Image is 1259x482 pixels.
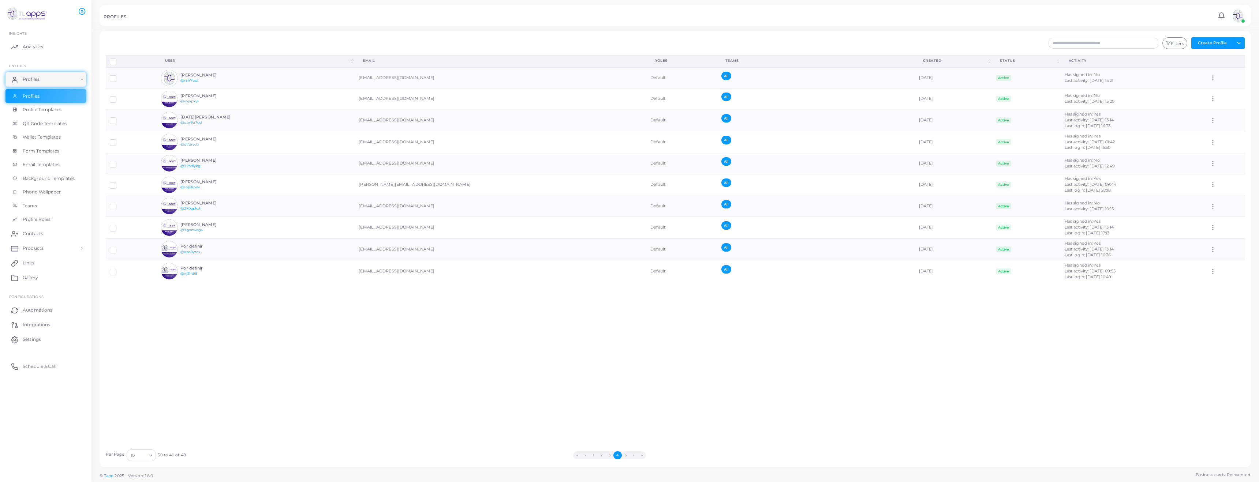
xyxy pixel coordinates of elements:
td: Default [646,109,717,131]
img: avatar [161,91,178,107]
img: avatar [161,112,178,128]
h6: [PERSON_NAME] [180,201,234,206]
span: Version: 1.8.0 [128,473,153,478]
span: Email Templates [23,161,60,168]
button: Go to page 5 [622,451,630,459]
button: Go to first page [573,451,581,459]
span: 30 to 40 of 48 [158,452,186,458]
td: [EMAIL_ADDRESS][DOMAIN_NAME] [355,260,646,282]
span: Active [996,96,1011,102]
img: avatar [161,134,178,150]
span: Last activity: [DATE] 09:55 [1065,268,1116,274]
button: Go to page 4 [613,451,621,459]
td: Default [646,67,717,89]
img: avatar [1230,8,1245,23]
span: Last activity: [DATE] 15:21 [1065,78,1113,83]
span: Gallery [23,274,38,281]
span: Last login: [DATE] 10:49 [1065,274,1112,279]
h5: PROFILES [104,14,126,19]
span: Products [23,245,44,252]
h6: Por definir [180,266,234,271]
span: Last activity: [DATE] 01:42 [1065,139,1115,144]
span: Wallet Templates [23,134,61,140]
span: Business cards. Reinvented. [1196,472,1251,478]
a: @qhy9a7gd [180,120,202,124]
span: Last activity: [DATE] 09:44 [1065,182,1116,187]
h6: [PERSON_NAME] [180,94,234,98]
h6: [PERSON_NAME] [180,73,234,78]
span: Profiles [23,93,40,99]
span: Last login: [DATE] 20:18 [1065,188,1111,193]
h6: [DATE][PERSON_NAME] [180,115,234,120]
span: INSIGHTS [9,31,27,35]
a: @xpo0yrox [180,250,200,254]
span: Active [996,203,1011,209]
span: QR Code Templates [23,120,67,127]
td: [DATE] [915,131,992,153]
div: Teams [725,58,907,63]
a: Automations [5,303,86,317]
a: Schedule a Call [5,359,86,374]
span: Active [996,268,1011,274]
span: 2025 [115,473,124,479]
td: [DATE] [915,260,992,282]
a: @9vhd1ykg [180,164,200,168]
button: Filters [1162,37,1187,49]
span: Has signed in: No [1065,72,1100,77]
span: Schedule a Call [23,363,56,370]
a: Wallet Templates [5,130,86,144]
a: Analytics [5,39,86,54]
td: Default [646,153,717,174]
img: logo [7,7,47,20]
a: Integrations [5,317,86,332]
td: [EMAIL_ADDRESS][DOMAIN_NAME] [355,131,646,153]
span: Active [996,75,1011,81]
span: Contacts [23,230,43,237]
span: Last login: [DATE] 10:36 [1065,252,1111,257]
h6: [PERSON_NAME] [180,158,234,163]
a: Profiles [5,72,86,87]
span: Has signed in: No [1065,93,1100,98]
img: avatar [161,177,178,193]
h6: [PERSON_NAME] [180,222,234,227]
a: Settings [5,332,86,347]
span: All [721,72,731,80]
span: Has signed in: Yes [1065,263,1101,268]
div: Email [363,58,638,63]
span: Active [996,161,1011,166]
a: Form Templates [5,144,86,158]
th: Row-selection [106,55,157,67]
td: [EMAIL_ADDRESS][DOMAIN_NAME] [355,238,646,260]
span: Last activity: [DATE] 12:49 [1065,163,1115,169]
button: Go to page 2 [597,451,605,459]
span: Form Templates [23,148,60,154]
a: @d7drvclz [180,142,199,146]
td: Default [646,216,717,238]
span: Configurations [9,294,44,299]
a: Teams [5,199,86,213]
span: Background Templates [23,175,75,182]
td: [EMAIL_ADDRESS][DOMAIN_NAME] [355,67,646,89]
span: Active [996,182,1011,188]
td: Default [646,174,717,196]
td: [DATE] [915,174,992,196]
span: Profiles [23,76,40,83]
img: avatar [161,70,178,86]
div: activity [1069,58,1198,63]
button: Go to next page [630,451,638,459]
div: Roles [654,58,709,63]
span: Last login: [DATE] 17:13 [1065,230,1110,236]
span: Teams [23,203,37,209]
span: All [721,178,731,187]
td: Default [646,196,717,216]
a: Background Templates [5,172,86,185]
span: Has signed in: No [1065,200,1100,206]
a: @vyjypkyf [180,99,198,103]
span: Last activity: [DATE] 15:20 [1065,99,1114,104]
span: Has signed in: Yes [1065,176,1101,181]
a: Products [5,241,86,256]
span: Has signed in: Yes [1065,219,1101,224]
td: [DATE] [915,153,992,174]
span: Last activity: [DATE] 13:14 [1065,246,1114,252]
